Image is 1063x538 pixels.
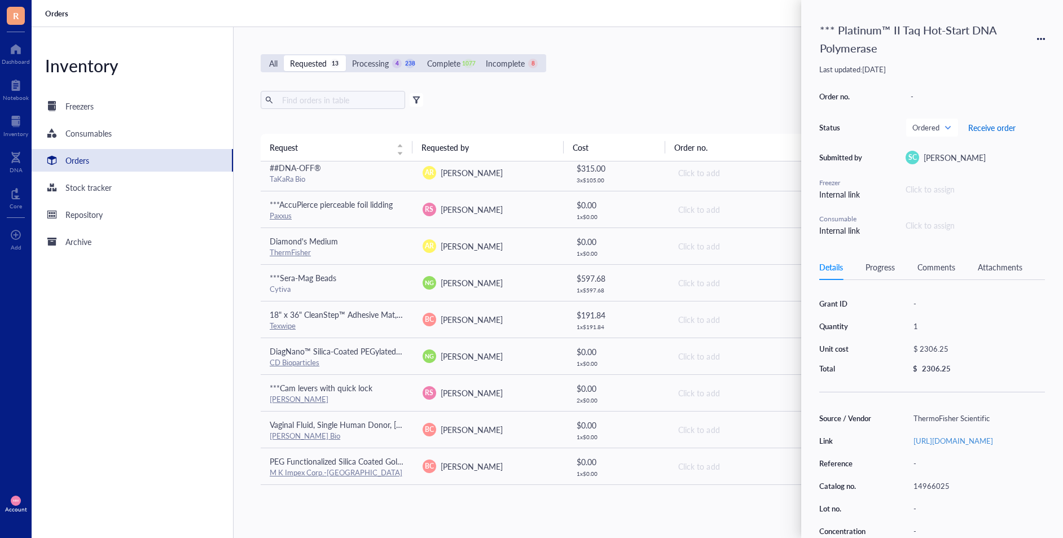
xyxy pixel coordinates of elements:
div: Consumables [65,127,112,139]
span: Request [270,141,390,154]
div: Progress [866,261,895,273]
div: 1077 [464,59,473,68]
div: Click to add [678,350,812,362]
div: 13 [330,59,340,68]
div: Total [819,364,877,374]
div: Comments [917,261,955,273]
div: 1 x $ 0.00 [577,250,660,257]
div: Attachments [978,261,1022,273]
a: Orders [45,8,71,19]
th: Requested by [412,134,564,161]
span: AR [425,168,434,178]
div: Click to add [678,313,812,326]
input: Find orders in table [278,91,401,108]
div: 1 [908,318,1045,334]
a: Core [10,185,22,209]
a: Notebook [3,76,29,101]
div: 2 x $ 0.00 [577,397,660,404]
div: 14966025 [908,478,1045,494]
div: DNA [10,167,23,173]
span: PEG Functionalized Silica Coated Gold Nanorods [270,456,438,467]
div: $ [913,364,917,374]
div: Submitted by [819,152,864,163]
div: Click to add [678,460,812,473]
a: Orders [32,149,233,172]
div: Source / Vendor [819,413,877,423]
div: Complete [427,57,460,69]
div: Grant ID [819,299,877,309]
span: [PERSON_NAME] [441,461,503,472]
div: - [908,296,1045,312]
div: Click to add [678,240,812,252]
td: Click to add [668,228,821,264]
div: Quantity [819,321,877,331]
div: 4 [392,59,402,68]
td: Click to add [668,448,821,484]
div: $ 0.00 [577,382,660,395]
div: $ 191.84 [577,309,660,321]
div: 2306.25 [922,364,951,374]
button: Receive order [968,119,1016,137]
span: BC [425,314,434,325]
th: Order no. [665,134,817,161]
a: Consumables [32,122,233,145]
div: Click to add [678,167,812,179]
div: Core [10,203,22,209]
span: Ordered [912,123,950,133]
div: 3 x $ 105.00 [577,177,660,183]
span: AR [425,241,434,251]
div: Inventory [3,130,28,137]
a: CD Bioparticles [270,357,319,368]
a: [PERSON_NAME] Bio [270,430,340,441]
td: Click to add [668,338,821,374]
td: Click to add [668,154,821,191]
div: Reference [819,458,877,469]
a: Stock tracker [32,176,233,199]
div: Inventory [32,54,233,77]
div: 238 [405,59,415,68]
div: Cytiva [270,284,405,294]
div: Details [819,261,843,273]
div: $ 0.00 [577,345,660,358]
div: - [908,456,1045,471]
div: Last updated: [DATE] [819,64,1045,75]
div: Requested [290,57,327,69]
a: [URL][DOMAIN_NAME] [913,435,993,446]
div: 1 x $ 0.00 [577,213,660,220]
div: Lot no. [819,504,877,514]
span: 18" x 36" CleanStep™ Adhesive Mat, Blue AMA183681B [270,309,467,320]
span: [PERSON_NAME] [441,387,503,399]
div: 8 [528,59,538,68]
div: - [906,89,1045,104]
a: Paxxus [270,210,292,221]
span: [PERSON_NAME] [441,240,503,252]
div: Internal link [819,224,864,237]
div: Dashboard [2,58,30,65]
a: M K Impex Corp.-[GEOGRAPHIC_DATA] [270,467,402,478]
div: Click to assign [906,219,1045,231]
div: 1 x $ 0.00 [577,470,660,477]
div: Click to add [678,203,812,216]
span: [PERSON_NAME] [924,152,986,163]
div: Processing [352,57,389,69]
div: Incomplete [486,57,525,69]
span: DiagNano™ Silica-Coated PEGylated Gold Nanorods, 10 nm, Absorption Max 850 nm, 10 nm Silica Shell [270,345,632,357]
span: RS [425,388,433,398]
div: *** Platinum™ II Taq Hot-Start DNA Polymerase [815,18,1030,60]
div: 1 x $ 191.84 [577,323,660,330]
div: Orders [65,154,89,167]
div: $ 0.00 [577,235,660,248]
td: Click to add [668,301,821,338]
div: Click to add [678,423,812,436]
div: $ 597.68 [577,272,660,285]
span: MM [13,499,18,502]
span: ***AccuPierce pierceable foil lidding [270,199,393,210]
div: Order no. [819,91,864,102]
td: Click to add [668,374,821,411]
div: Unit cost [819,344,877,354]
th: Request [261,134,412,161]
span: [PERSON_NAME] [441,277,503,288]
span: [PERSON_NAME] [441,314,503,325]
span: [PERSON_NAME] [441,351,503,362]
th: Cost [564,134,665,161]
